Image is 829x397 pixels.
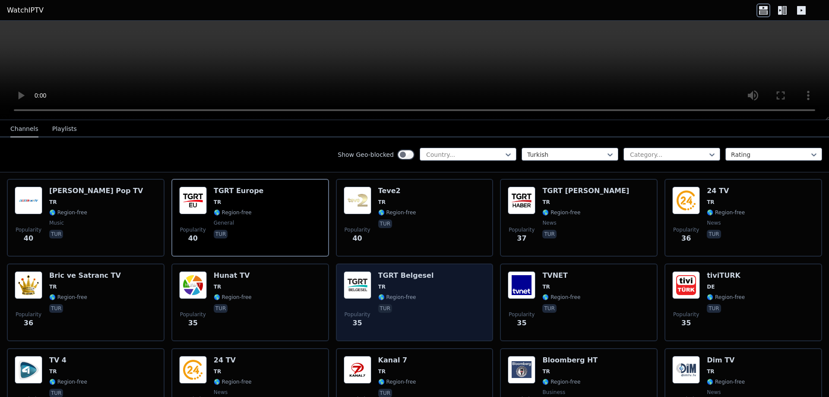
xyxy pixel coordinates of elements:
[707,230,721,238] p: tur
[179,271,207,299] img: Hunat TV
[49,368,57,375] span: TR
[214,199,221,206] span: TR
[542,378,580,385] span: 🌎 Region-free
[542,368,550,375] span: TR
[214,368,221,375] span: TR
[672,356,700,384] img: Dim TV
[214,219,234,226] span: general
[378,356,416,365] h6: Kanal 7
[707,368,714,375] span: TR
[542,271,580,280] h6: TVNET
[707,378,745,385] span: 🌎 Region-free
[15,356,42,384] img: TV 4
[378,219,392,228] p: tur
[517,318,526,328] span: 35
[352,318,362,328] span: 35
[673,226,699,233] span: Popularity
[378,187,416,195] h6: Teve2
[378,368,386,375] span: TR
[49,304,63,313] p: tur
[338,150,394,159] label: Show Geo-blocked
[180,311,206,318] span: Popularity
[179,187,207,214] img: TGRT Europe
[542,304,556,313] p: tur
[49,209,87,216] span: 🌎 Region-free
[10,121,38,137] button: Channels
[509,311,535,318] span: Popularity
[707,294,745,301] span: 🌎 Region-free
[49,187,143,195] h6: [PERSON_NAME] Pop TV
[707,199,714,206] span: TR
[345,311,370,318] span: Popularity
[707,219,721,226] span: news
[707,209,745,216] span: 🌎 Region-free
[378,378,416,385] span: 🌎 Region-free
[214,209,252,216] span: 🌎 Region-free
[188,233,198,244] span: 40
[49,219,64,226] span: music
[24,318,33,328] span: 36
[49,271,121,280] h6: Bric ve Satranc TV
[542,294,580,301] span: 🌎 Region-free
[378,199,386,206] span: TR
[214,304,228,313] p: tur
[542,283,550,290] span: TR
[214,294,252,301] span: 🌎 Region-free
[16,226,41,233] span: Popularity
[214,283,221,290] span: TR
[7,5,44,16] a: WatchIPTV
[508,271,535,299] img: TVNET
[180,226,206,233] span: Popularity
[49,283,57,290] span: TR
[542,187,629,195] h6: TGRT [PERSON_NAME]
[344,187,371,214] img: Teve2
[542,219,556,226] span: news
[24,233,33,244] span: 40
[52,121,77,137] button: Playlists
[378,294,416,301] span: 🌎 Region-free
[344,356,371,384] img: Kanal 7
[15,271,42,299] img: Bric ve Satranc TV
[214,271,252,280] h6: Hunat TV
[707,187,745,195] h6: 24 TV
[49,356,87,365] h6: TV 4
[214,230,228,238] p: tur
[352,233,362,244] span: 40
[681,318,691,328] span: 35
[672,187,700,214] img: 24 TV
[378,209,416,216] span: 🌎 Region-free
[707,271,745,280] h6: tiviTURK
[214,378,252,385] span: 🌎 Region-free
[344,271,371,299] img: TGRT Belgesel
[214,356,252,365] h6: 24 TV
[345,226,370,233] span: Popularity
[673,311,699,318] span: Popularity
[49,230,63,238] p: tur
[542,389,565,396] span: business
[188,318,198,328] span: 35
[542,230,556,238] p: tur
[707,356,745,365] h6: Dim TV
[16,311,41,318] span: Popularity
[509,226,535,233] span: Popularity
[681,233,691,244] span: 36
[517,233,526,244] span: 37
[15,187,42,214] img: Kral Pop TV
[378,304,392,313] p: tur
[49,199,57,206] span: TR
[378,271,434,280] h6: TGRT Belgesel
[179,356,207,384] img: 24 TV
[707,283,715,290] span: DE
[707,304,721,313] p: tur
[378,283,386,290] span: TR
[542,356,598,365] h6: Bloomberg HT
[49,378,87,385] span: 🌎 Region-free
[214,187,264,195] h6: TGRT Europe
[508,187,535,214] img: TGRT Haber
[214,389,228,396] span: news
[542,199,550,206] span: TR
[508,356,535,384] img: Bloomberg HT
[49,294,87,301] span: 🌎 Region-free
[672,271,700,299] img: tiviTURK
[542,209,580,216] span: 🌎 Region-free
